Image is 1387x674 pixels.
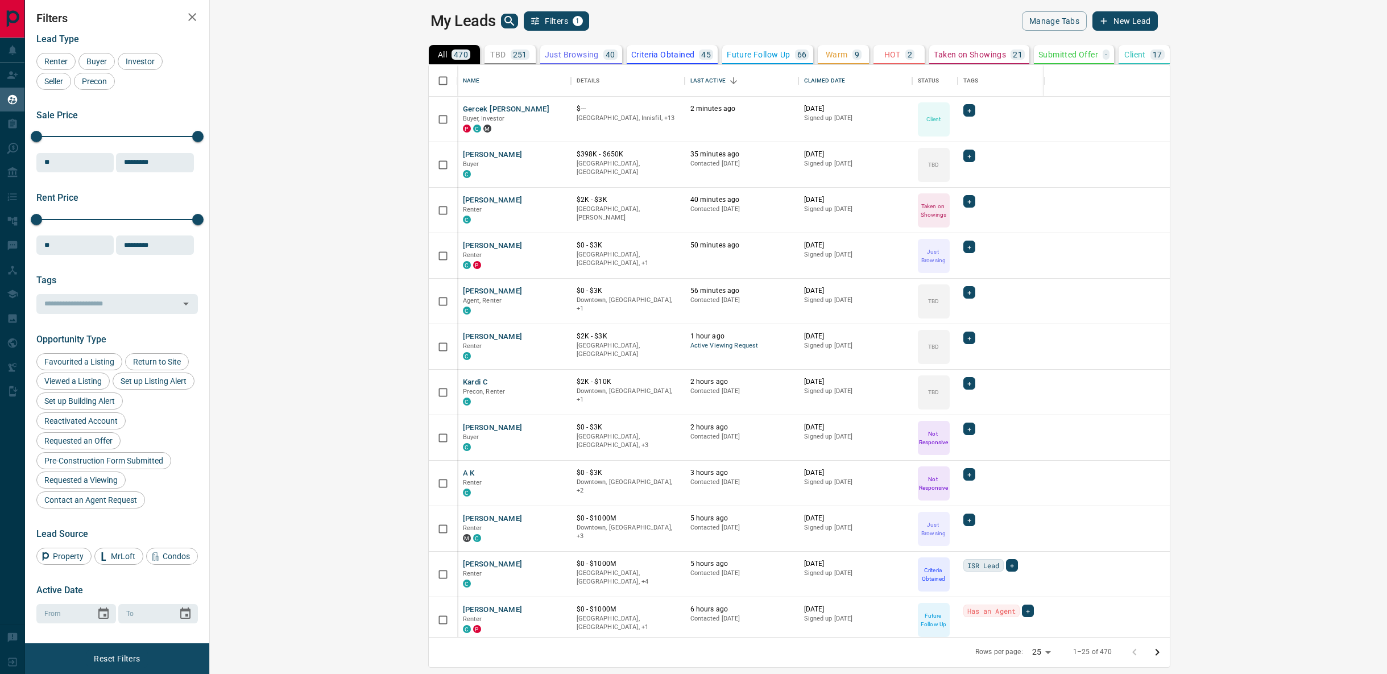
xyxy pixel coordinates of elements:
[963,104,975,117] div: +
[804,377,906,387] p: [DATE]
[125,353,189,370] div: Return to Site
[1153,51,1162,59] p: 17
[40,57,72,66] span: Renter
[685,65,798,97] div: Last Active
[577,241,679,250] p: $0 - $3K
[577,559,679,569] p: $0 - $1000M
[963,332,975,344] div: +
[804,614,906,623] p: Signed up [DATE]
[463,297,502,304] span: Agent, Renter
[36,373,110,390] div: Viewed a Listing
[463,433,479,441] span: Buyer
[804,296,906,305] p: Signed up [DATE]
[963,423,975,435] div: +
[463,352,471,360] div: condos.ca
[129,357,185,366] span: Return to Site
[963,286,975,299] div: +
[967,605,1016,617] span: Has an Agent
[577,250,679,268] p: Toronto
[928,342,939,351] p: TBD
[118,53,163,70] div: Investor
[804,387,906,396] p: Signed up [DATE]
[967,241,971,253] span: +
[78,53,115,70] div: Buyer
[963,241,975,253] div: +
[963,65,979,97] div: Tags
[49,552,88,561] span: Property
[690,559,793,569] p: 5 hours ago
[690,159,793,168] p: Contacted [DATE]
[919,429,949,446] p: Not Responsive
[690,377,793,387] p: 2 hours ago
[919,475,949,492] p: Not Responsive
[577,478,679,495] p: North York, Toronto
[690,332,793,341] p: 1 hour ago
[577,514,679,523] p: $0 - $1000M
[483,125,491,133] div: mrloft.ca
[40,396,119,406] span: Set up Building Alert
[912,65,958,97] div: Status
[690,468,793,478] p: 3 hours ago
[40,77,67,86] span: Seller
[94,548,143,565] div: MrLoft
[804,332,906,341] p: [DATE]
[577,569,679,586] p: York Crosstown, Midtown | Central, East York, Toronto
[726,73,742,89] button: Sort
[577,104,679,114] p: $---
[1022,605,1034,617] div: +
[967,332,971,344] span: +
[967,150,971,162] span: +
[454,51,468,59] p: 470
[463,241,523,251] button: [PERSON_NAME]
[577,65,600,97] div: Details
[122,57,159,66] span: Investor
[40,377,106,386] span: Viewed a Listing
[1105,51,1107,59] p: -
[963,150,975,162] div: +
[463,479,482,486] span: Renter
[919,520,949,537] p: Just Browsing
[690,150,793,159] p: 35 minutes ago
[967,196,971,207] span: +
[82,57,111,66] span: Buyer
[804,205,906,214] p: Signed up [DATE]
[967,423,971,435] span: +
[1022,11,1087,31] button: Manage Tabs
[571,65,685,97] div: Details
[36,452,171,469] div: Pre-Construction Form Submitted
[577,150,679,159] p: $398K - $650K
[577,296,679,313] p: Toronto
[1073,647,1112,657] p: 1–25 of 470
[631,51,695,59] p: Criteria Obtained
[577,423,679,432] p: $0 - $3K
[36,110,78,121] span: Sale Price
[690,614,793,623] p: Contacted [DATE]
[577,195,679,205] p: $2K - $3K
[40,475,122,485] span: Requested a Viewing
[463,286,523,297] button: [PERSON_NAME]
[967,287,971,298] span: +
[86,649,147,668] button: Reset Filters
[804,241,906,250] p: [DATE]
[1026,605,1030,617] span: +
[577,387,679,404] p: Toronto
[36,548,92,565] div: Property
[926,115,941,123] p: Client
[804,286,906,296] p: [DATE]
[473,125,481,133] div: condos.ca
[1146,641,1169,664] button: Go to next page
[918,65,939,97] div: Status
[1124,51,1145,59] p: Client
[513,51,527,59] p: 251
[690,523,793,532] p: Contacted [DATE]
[36,53,76,70] div: Renter
[1006,559,1018,572] div: +
[463,125,471,133] div: property.ca
[804,514,906,523] p: [DATE]
[430,12,496,30] h1: My Leads
[804,523,906,532] p: Signed up [DATE]
[804,159,906,168] p: Signed up [DATE]
[36,73,71,90] div: Seller
[804,468,906,478] p: [DATE]
[36,192,78,203] span: Rent Price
